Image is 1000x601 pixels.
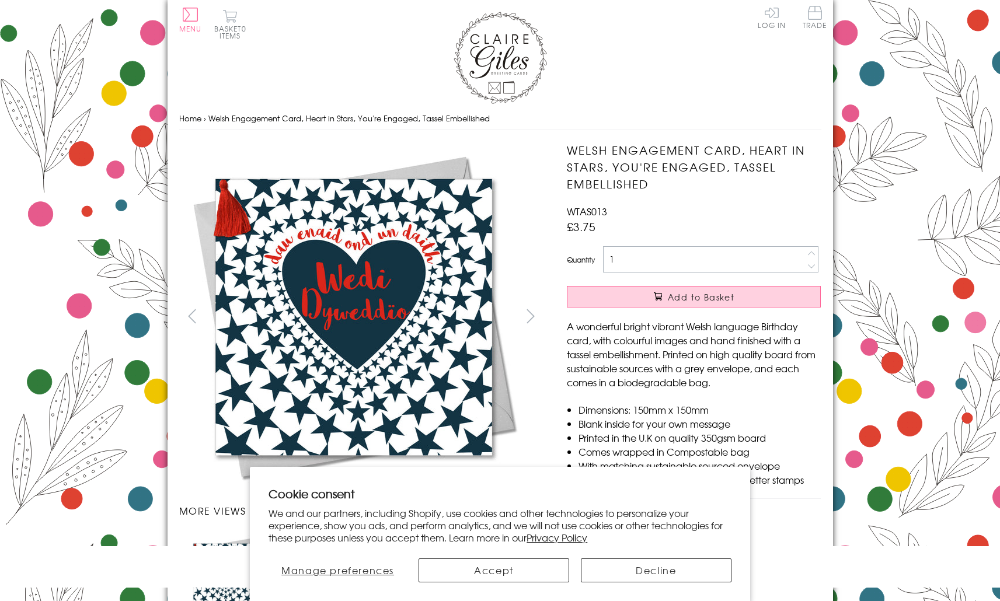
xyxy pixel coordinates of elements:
[517,303,543,329] button: next
[803,6,827,31] a: Trade
[281,563,394,577] span: Manage preferences
[179,142,529,492] img: Welsh Engagement Card, Heart in Stars, You're Engaged, Tassel Embellished
[204,113,206,124] span: ›
[269,507,731,543] p: We and our partners, including Shopify, use cookies and other technologies to personalize your ex...
[668,291,734,303] span: Add to Basket
[579,459,821,473] li: With matching sustainable sourced envelope
[567,218,595,235] span: £3.75
[179,107,821,131] nav: breadcrumbs
[179,113,201,124] a: Home
[579,417,821,431] li: Blank inside for your own message
[567,319,821,389] p: A wonderful bright vibrant Welsh language Birthday card, with colourful images and hand finished ...
[758,6,786,29] a: Log In
[581,558,731,582] button: Decline
[579,403,821,417] li: Dimensions: 150mm x 150mm
[567,204,607,218] span: WTAS013
[219,23,246,41] span: 0 items
[543,142,894,492] img: Welsh Engagement Card, Heart in Stars, You're Engaged, Tassel Embellished
[527,530,587,544] a: Privacy Policy
[803,6,827,29] span: Trade
[214,9,246,39] button: Basket0 items
[179,23,202,34] span: Menu
[208,113,490,124] span: Welsh Engagement Card, Heart in Stars, You're Engaged, Tassel Embellished
[567,286,821,308] button: Add to Basket
[454,12,547,104] img: Claire Giles Greetings Cards
[419,558,569,582] button: Accept
[179,8,202,32] button: Menu
[567,142,821,192] h1: Welsh Engagement Card, Heart in Stars, You're Engaged, Tassel Embellished
[179,303,205,329] button: prev
[567,254,595,265] label: Quantity
[269,558,407,582] button: Manage preferences
[179,504,544,518] h3: More views
[579,445,821,459] li: Comes wrapped in Compostable bag
[269,485,731,502] h2: Cookie consent
[579,431,821,445] li: Printed in the U.K on quality 350gsm board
